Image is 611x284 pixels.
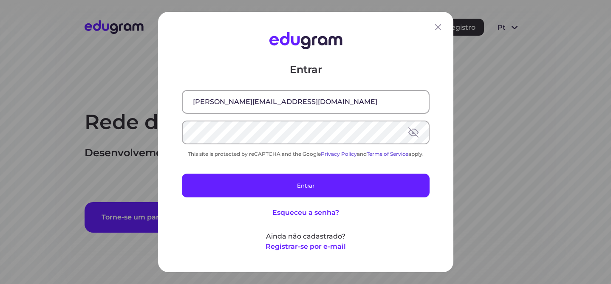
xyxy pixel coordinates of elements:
[183,91,429,113] input: E-mail
[269,32,342,49] img: Edugram Logo
[182,231,430,242] p: Ainda não cadastrado?
[367,151,408,157] a: Terms of Service
[182,63,430,76] p: Entrar
[321,151,357,157] a: Privacy Policy
[266,242,346,252] button: Registrar-se por e-mail
[182,174,430,197] button: Entrar
[182,151,430,157] div: This site is protected by reCAPTCHA and the Google and apply.
[272,208,339,218] button: Esqueceu a senha?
